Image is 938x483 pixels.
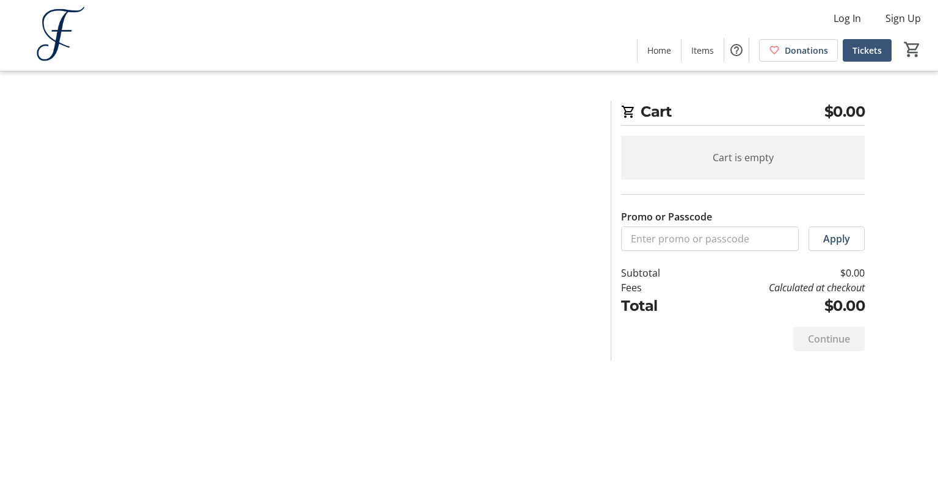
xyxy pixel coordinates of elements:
[901,38,923,60] button: Cart
[824,101,865,123] span: $0.00
[759,39,838,62] a: Donations
[7,5,116,66] img: Fontbonne, The Early College of Boston's Logo
[692,295,865,317] td: $0.00
[621,136,865,180] div: Cart is empty
[876,9,931,28] button: Sign Up
[823,231,850,246] span: Apply
[809,227,865,251] button: Apply
[885,11,921,26] span: Sign Up
[843,39,892,62] a: Tickets
[691,44,714,57] span: Items
[621,266,692,280] td: Subtotal
[638,39,681,62] a: Home
[692,266,865,280] td: $0.00
[824,9,871,28] button: Log In
[692,280,865,295] td: Calculated at checkout
[647,44,671,57] span: Home
[834,11,861,26] span: Log In
[682,39,724,62] a: Items
[621,280,692,295] td: Fees
[785,44,828,57] span: Donations
[621,101,865,126] h2: Cart
[621,295,692,317] td: Total
[621,209,712,224] label: Promo or Passcode
[724,38,749,62] button: Help
[621,227,799,251] input: Enter promo or passcode
[853,44,882,57] span: Tickets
